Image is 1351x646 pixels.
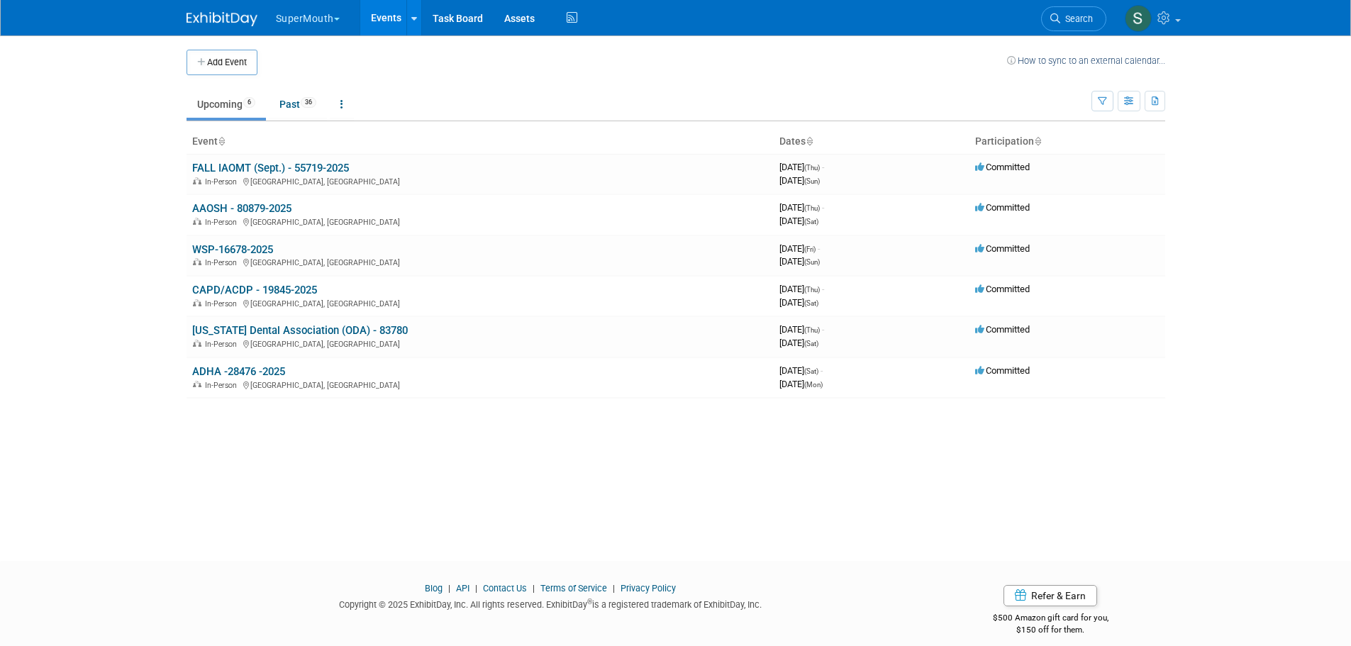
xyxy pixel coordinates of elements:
[804,340,818,347] span: (Sat)
[192,175,768,186] div: [GEOGRAPHIC_DATA], [GEOGRAPHIC_DATA]
[540,583,607,594] a: Terms of Service
[779,162,824,172] span: [DATE]
[472,583,481,594] span: |
[193,218,201,225] img: In-Person Event
[1060,13,1093,24] span: Search
[243,97,255,108] span: 6
[187,12,257,26] img: ExhibitDay
[1034,135,1041,147] a: Sort by Participation Type
[975,202,1030,213] span: Committed
[975,324,1030,335] span: Committed
[205,258,241,267] span: In-Person
[192,162,349,174] a: FALL IAOMT (Sept.) - 55719-2025
[804,326,820,334] span: (Thu)
[456,583,469,594] a: API
[975,284,1030,294] span: Committed
[193,258,201,265] img: In-Person Event
[529,583,538,594] span: |
[779,175,820,186] span: [DATE]
[205,340,241,349] span: In-Person
[301,97,316,108] span: 36
[804,299,818,307] span: (Sat)
[818,243,820,254] span: -
[269,91,327,118] a: Past36
[804,367,818,375] span: (Sat)
[779,324,824,335] span: [DATE]
[187,130,774,154] th: Event
[804,286,820,294] span: (Thu)
[804,204,820,212] span: (Thu)
[804,218,818,225] span: (Sat)
[187,595,916,611] div: Copyright © 2025 ExhibitDay, Inc. All rights reserved. ExhibitDay is a registered trademark of Ex...
[192,202,291,215] a: AAOSH - 80879-2025
[192,284,317,296] a: CAPD/ACDP - 19845-2025
[804,381,823,389] span: (Mon)
[804,258,820,266] span: (Sun)
[1125,5,1152,32] img: Samantha Meyers
[822,202,824,213] span: -
[779,297,818,308] span: [DATE]
[975,243,1030,254] span: Committed
[445,583,454,594] span: |
[774,130,969,154] th: Dates
[804,245,816,253] span: (Fri)
[969,130,1165,154] th: Participation
[192,297,768,308] div: [GEOGRAPHIC_DATA], [GEOGRAPHIC_DATA]
[193,381,201,388] img: In-Person Event
[779,284,824,294] span: [DATE]
[193,340,201,347] img: In-Person Event
[192,379,768,390] div: [GEOGRAPHIC_DATA], [GEOGRAPHIC_DATA]
[609,583,618,594] span: |
[822,324,824,335] span: -
[192,243,273,256] a: WSP-16678-2025
[779,216,818,226] span: [DATE]
[193,299,201,306] img: In-Person Event
[187,50,257,75] button: Add Event
[779,202,824,213] span: [DATE]
[205,381,241,390] span: In-Person
[1003,585,1097,606] a: Refer & Earn
[192,216,768,227] div: [GEOGRAPHIC_DATA], [GEOGRAPHIC_DATA]
[187,91,266,118] a: Upcoming6
[587,598,592,606] sup: ®
[821,365,823,376] span: -
[205,299,241,308] span: In-Person
[218,135,225,147] a: Sort by Event Name
[822,284,824,294] span: -
[205,177,241,186] span: In-Person
[193,177,201,184] img: In-Person Event
[192,338,768,349] div: [GEOGRAPHIC_DATA], [GEOGRAPHIC_DATA]
[779,243,820,254] span: [DATE]
[936,624,1165,636] div: $150 off for them.
[975,162,1030,172] span: Committed
[192,324,408,337] a: [US_STATE] Dental Association (ODA) - 83780
[205,218,241,227] span: In-Person
[975,365,1030,376] span: Committed
[1041,6,1106,31] a: Search
[822,162,824,172] span: -
[192,365,285,378] a: ADHA -28476 -2025
[806,135,813,147] a: Sort by Start Date
[804,177,820,185] span: (Sun)
[483,583,527,594] a: Contact Us
[192,256,768,267] div: [GEOGRAPHIC_DATA], [GEOGRAPHIC_DATA]
[779,365,823,376] span: [DATE]
[1007,55,1165,66] a: How to sync to an external calendar...
[779,379,823,389] span: [DATE]
[936,603,1165,635] div: $500 Amazon gift card for you,
[779,256,820,267] span: [DATE]
[804,164,820,172] span: (Thu)
[621,583,676,594] a: Privacy Policy
[779,338,818,348] span: [DATE]
[425,583,443,594] a: Blog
